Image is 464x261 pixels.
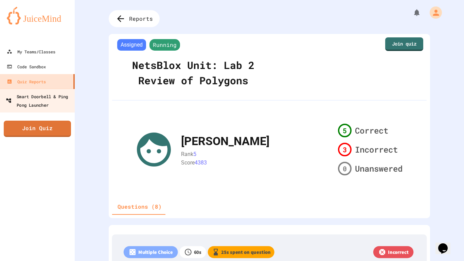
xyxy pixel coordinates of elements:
span: 4383 [195,159,207,166]
div: [PERSON_NAME] [181,133,269,150]
img: logo-orange.svg [7,7,68,24]
p: 60 s [194,248,202,256]
div: NetsBlox Unit: Lab 2 Review of Polygons [115,52,271,93]
p: Incorrect [388,248,409,256]
a: Join quiz [385,37,423,51]
span: Rank [181,151,193,157]
span: Assigned [117,39,146,51]
div: My Account [423,5,444,20]
div: Smart Doorbell & Ping Pong Launcher [6,92,73,109]
span: Unanswered [355,162,403,175]
p: 25 s spent on question [221,248,270,256]
button: Questions (8) [112,198,167,215]
div: My Teams/Classes [7,48,55,56]
p: Multiple Choice [138,248,173,256]
div: Quiz Reports [7,77,46,86]
div: 0 [338,162,352,175]
span: Correct [355,124,388,137]
a: Join Quiz [4,121,71,137]
span: 5 [193,151,196,157]
span: Reports [129,15,153,23]
div: basic tabs example [112,198,167,215]
div: 3 [338,143,352,156]
div: 5 [338,124,352,137]
div: Code Sandbox [7,63,46,71]
span: Score [181,159,195,166]
span: Incorrect [355,143,398,156]
div: My Notifications [400,7,423,18]
span: Running [149,39,180,51]
iframe: chat widget [435,234,457,254]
